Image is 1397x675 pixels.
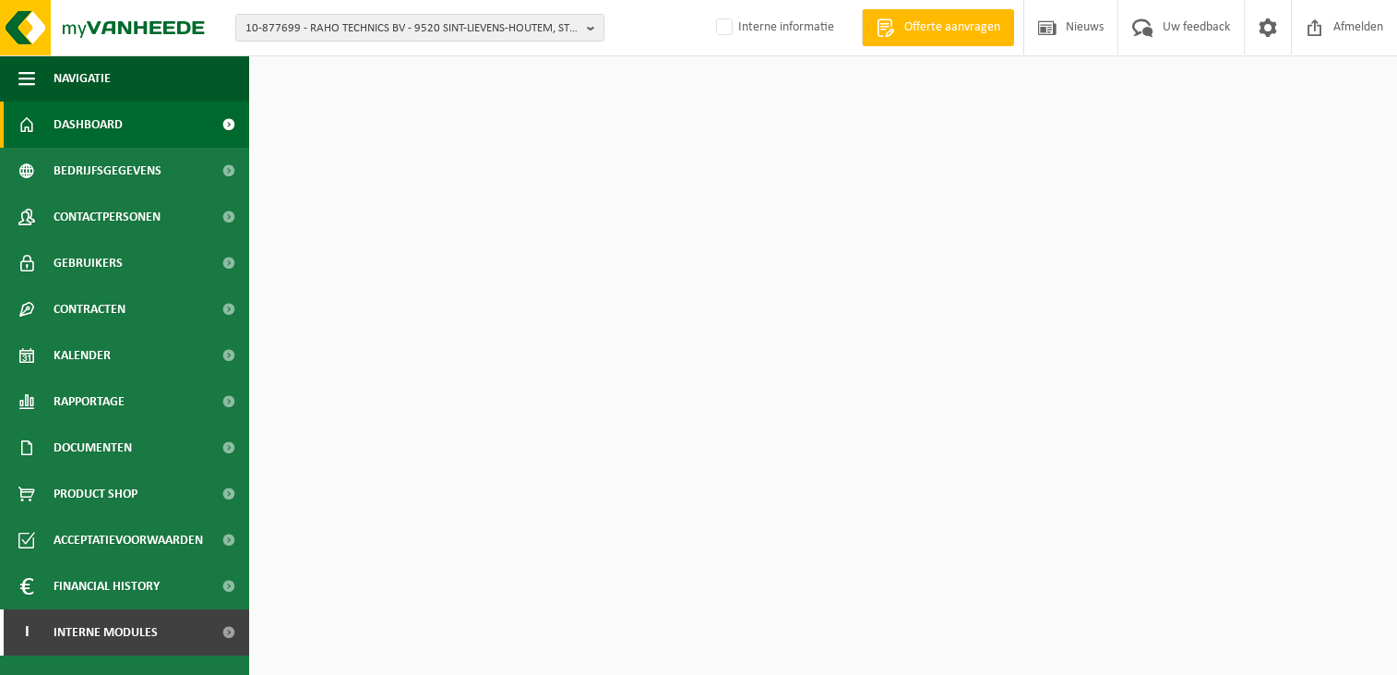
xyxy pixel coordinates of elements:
span: Contracten [54,286,125,332]
span: Offerte aanvragen [900,18,1005,37]
span: Bedrijfsgegevens [54,148,161,194]
span: I [18,609,35,656]
span: Navigatie [54,55,111,102]
span: Interne modules [54,609,158,656]
a: Offerte aanvragen [862,9,1014,46]
span: Acceptatievoorwaarden [54,517,203,563]
span: Dashboard [54,102,123,148]
span: Documenten [54,425,132,471]
span: Product Shop [54,471,137,517]
label: Interne informatie [712,14,834,42]
span: Gebruikers [54,240,123,286]
span: Rapportage [54,379,125,425]
button: 10-877699 - RAHO TECHNICS BV - 9520 SINT-LIEVENS-HOUTEM, STRIJMEERS 117 A 007 [235,14,604,42]
span: Kalender [54,332,111,379]
span: 10-877699 - RAHO TECHNICS BV - 9520 SINT-LIEVENS-HOUTEM, STRIJMEERS 117 A 007 [245,15,579,42]
span: Contactpersonen [54,194,161,240]
span: Financial History [54,563,160,609]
